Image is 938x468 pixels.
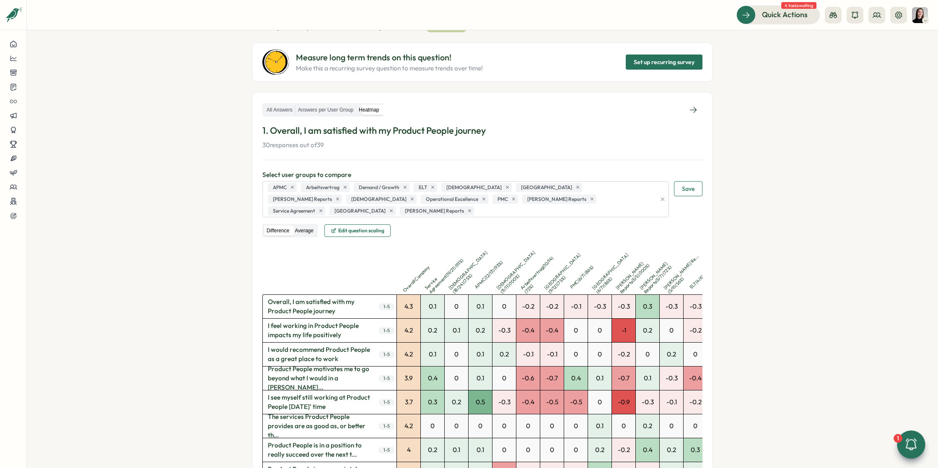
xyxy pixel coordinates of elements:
div: 1 [894,434,902,443]
p: [PERSON_NAME] Re... ( 5 / 9 ) ( 56 %) [663,252,706,295]
div: 3.9 [397,367,420,390]
span: Overall, I am satisfied with my Product People journey [263,295,376,318]
span: I see myself still working at Product People [DATE]' time [263,390,376,414]
span: Save [682,182,694,196]
div: 0.1 [445,438,468,462]
button: Set up recurring survey [626,55,702,70]
div: -0.2 [612,343,635,366]
p: APMC ( 12 / 13 ) ( 93 %) [474,251,513,290]
div: -0.7 [612,367,635,390]
div: 0.1 [421,343,444,366]
button: Save [674,181,702,196]
div: -0.5 [540,390,564,414]
span: APMC [273,184,287,192]
div: 0 [588,343,612,366]
span: 1 - 5 [378,447,395,454]
div: 0.2 [660,343,683,366]
div: 3.7 [397,390,420,414]
div: 0 [684,414,707,438]
div: 0.1 [469,295,492,318]
div: 0.2 [660,438,683,462]
div: 0 [660,319,683,342]
div: 0.4 [564,367,588,390]
span: 1 - 5 [378,399,395,406]
div: 0.1 [588,367,612,390]
span: PMC [498,195,508,203]
div: 0.2 [588,438,612,462]
p: Select user groups to compare [262,170,702,179]
span: Service Agreement [273,207,315,215]
span: Product People motivates me to go beyond what I would in a [PERSON_NAME]... [263,367,376,390]
div: 4 [397,438,420,462]
div: 0 [540,438,564,462]
div: 0.2 [469,319,492,342]
div: 0 [445,367,468,390]
button: Quick Actions [736,5,820,24]
div: 0 [492,414,516,438]
p: 1. Overall, I am satisfied with my Product People journey [262,124,702,137]
div: 0.1 [588,414,612,438]
div: 0 [564,343,588,366]
p: [PERSON_NAME] Reports ( 5 / 5 ) ( 100 %) [615,252,658,295]
div: 0 [588,390,612,414]
div: 0 [564,319,588,342]
div: 0.4 [636,438,659,462]
div: 0.1 [469,367,492,390]
span: [DEMOGRAPHIC_DATA] [446,184,502,192]
p: [GEOGRAPHIC_DATA] ( 6 / 7 ) ( 86 %) [591,252,635,295]
p: PMC ( 6 / 7 ) ( 86 %) [569,251,609,290]
p: Arbeitsvertrag ( 10 / 14 ) ( 72 %) [519,252,563,295]
span: 1 - 5 [378,327,395,334]
p: [GEOGRAPHIC_DATA] ( 9 / 12 ) ( 75 %) [543,252,587,295]
p: Overall Company [402,254,441,294]
label: Answers per User Group [295,105,356,115]
label: Difference [264,226,292,236]
div: -0.4 [516,390,540,414]
div: 0 [492,438,516,462]
span: [GEOGRAPHIC_DATA] [521,184,572,192]
span: Set up recurring survey [634,55,694,69]
p: 30 responses out of 39 [262,140,702,150]
div: 0.3 [684,438,707,462]
div: -0.3 [492,319,516,342]
button: 1 [897,430,925,458]
p: Make this a recurring survey question to measure trends over time! [296,64,483,73]
div: 0 [492,367,516,390]
div: -0.3 [636,390,659,414]
div: -0.3 [684,295,707,318]
span: 1 - 5 [378,423,395,430]
div: -0.3 [660,367,683,390]
div: 0.2 [636,319,659,342]
div: 0 [588,319,612,342]
div: -0.1 [540,343,564,366]
div: -0.1 [564,295,588,318]
div: 0.2 [636,414,659,438]
label: Heatmap [356,105,382,115]
div: 0 [445,343,468,366]
img: Elena Ladushyna [912,7,928,23]
div: 4.3 [397,295,420,318]
span: 4 tasks waiting [781,2,816,9]
div: 0.2 [421,319,444,342]
span: 1 - 5 [378,375,395,382]
p: Measure long term trends on this question! [296,51,483,64]
div: 0 [421,414,444,438]
div: -0.2 [684,319,707,342]
span: Operational Excellence [426,195,478,203]
div: 0 [516,438,540,462]
div: -0.6 [516,367,540,390]
div: -1 [612,319,635,342]
div: -0.3 [612,295,635,318]
div: -0.7 [540,367,564,390]
div: 0.2 [421,438,444,462]
button: Edit question scaling [324,224,391,237]
div: 4.2 [397,343,420,366]
div: -0.9 [612,390,635,414]
div: 0.1 [445,319,468,342]
div: 0 [445,414,468,438]
div: 0 [445,295,468,318]
div: 0 [612,414,635,438]
div: -0.2 [516,295,540,318]
div: 0 [684,343,707,366]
